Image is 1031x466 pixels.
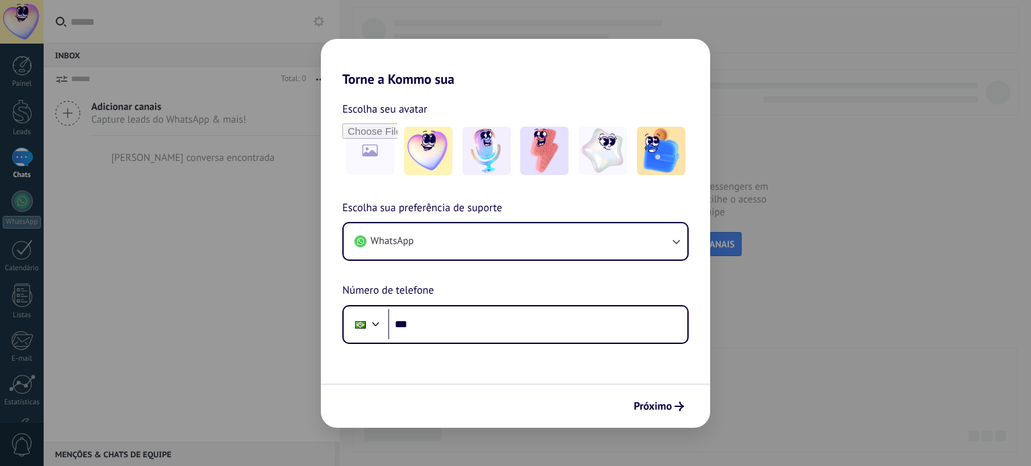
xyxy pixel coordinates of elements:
button: WhatsApp [344,223,687,259]
button: Próximo [628,395,690,418]
span: Número de telefone [342,282,434,300]
img: -3.jpeg [520,127,569,175]
img: -5.jpeg [637,127,685,175]
img: -1.jpeg [404,127,452,175]
img: -2.jpeg [462,127,511,175]
div: Brazil: + 55 [348,310,373,339]
img: -4.jpeg [579,127,627,175]
span: WhatsApp [371,235,413,248]
span: Escolha seu avatar [342,101,428,118]
span: Próximo [634,402,672,411]
span: Escolha sua preferência de suporte [342,200,502,217]
h2: Torne a Kommo sua [321,39,710,87]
